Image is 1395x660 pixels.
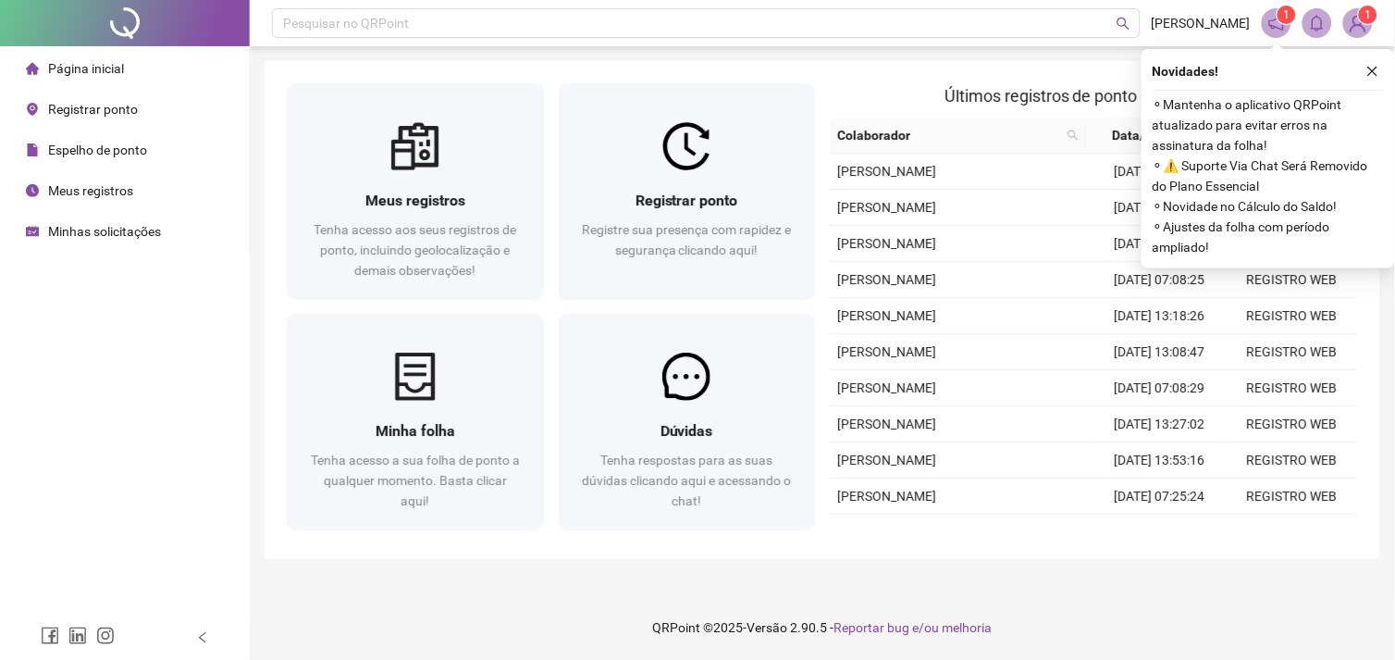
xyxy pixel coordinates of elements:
[41,627,59,645] span: facebook
[1366,65,1379,78] span: close
[1278,6,1296,24] sup: 1
[1094,298,1227,334] td: [DATE] 13:18:26
[365,192,465,209] span: Meus registros
[1086,118,1215,154] th: Data/Hora
[314,222,516,278] span: Tenha acesso aos seus registros de ponto, incluindo geolocalização e demais observações!
[1226,515,1358,551] td: REGISTRO WEB
[26,103,39,116] span: environment
[1153,217,1384,257] span: ⚬ Ajustes da folha com período ampliado!
[837,125,1060,145] span: Colaborador
[250,595,1395,660] footer: QRPoint © 2025 - 2.90.5 -
[1365,8,1372,21] span: 1
[196,631,209,644] span: left
[287,83,544,299] a: Meus registrosTenha acesso aos seus registros de ponto, incluindo geolocalização e demais observa...
[1226,479,1358,515] td: REGISTRO WEB
[1094,406,1227,442] td: [DATE] 13:27:02
[1064,121,1082,149] span: search
[1268,15,1285,31] span: notification
[837,344,936,359] span: [PERSON_NAME]
[287,314,544,529] a: Minha folhaTenha acesso a sua folha de ponto a qualquer momento. Basta clicar aqui!
[376,422,455,440] span: Minha folha
[1226,298,1358,334] td: REGISTRO WEB
[559,83,816,299] a: Registrar pontoRegistre sua presença com rapidez e segurança clicando aqui!
[837,272,936,287] span: [PERSON_NAME]
[1153,196,1384,217] span: ⚬ Novidade no Cálculo do Saldo!
[1094,370,1227,406] td: [DATE] 07:08:29
[837,489,936,504] span: [PERSON_NAME]
[1153,61,1219,81] span: Novidades !
[660,422,713,440] span: Dúvidas
[26,184,39,197] span: clock-circle
[747,620,788,635] span: Versão
[1226,406,1358,442] td: REGISTRO WEB
[1153,94,1384,156] span: ⚬ Mantenha o aplicativo QRPoint atualizado para evitar erros na assinatura da folha!
[48,183,133,198] span: Meus registros
[837,453,936,467] span: [PERSON_NAME]
[837,308,936,323] span: [PERSON_NAME]
[834,620,993,635] span: Reportar bug e/ou melhoria
[944,86,1243,106] span: Últimos registros de ponto sincronizados
[837,236,936,251] span: [PERSON_NAME]
[1094,515,1227,551] td: [DATE] 13:21:41
[26,62,39,75] span: home
[1068,130,1079,141] span: search
[1226,334,1358,370] td: REGISTRO WEB
[1309,15,1326,31] span: bell
[1226,442,1358,479] td: REGISTRO WEB
[559,314,816,529] a: DúvidasTenha respostas para as suas dúvidas clicando aqui e acessando o chat!
[1094,190,1227,226] td: [DATE] 07:22:51
[1226,262,1358,298] td: REGISTRO WEB
[1093,125,1192,145] span: Data/Hora
[1094,154,1227,190] td: [DATE] 13:32:08
[837,164,936,179] span: [PERSON_NAME]
[1153,156,1384,196] span: ⚬ ⚠️ Suporte Via Chat Será Removido do Plano Essencial
[1094,479,1227,515] td: [DATE] 07:25:24
[1094,262,1227,298] td: [DATE] 07:08:25
[1152,13,1251,33] span: [PERSON_NAME]
[1094,442,1227,479] td: [DATE] 13:53:16
[1094,226,1227,262] td: [DATE] 13:16:50
[1117,17,1130,31] span: search
[68,627,87,645] span: linkedin
[96,627,115,645] span: instagram
[582,453,791,508] span: Tenha respostas para as suas dúvidas clicando aqui e acessando o chat!
[48,143,147,157] span: Espelho de ponto
[582,222,791,257] span: Registre sua presença com rapidez e segurança clicando aqui!
[48,224,161,239] span: Minhas solicitações
[1094,334,1227,370] td: [DATE] 13:08:47
[48,102,138,117] span: Registrar ponto
[636,192,738,209] span: Registrar ponto
[837,417,936,431] span: [PERSON_NAME]
[837,380,936,395] span: [PERSON_NAME]
[1344,9,1372,37] img: 91068
[48,61,124,76] span: Página inicial
[1226,370,1358,406] td: REGISTRO WEB
[26,225,39,238] span: schedule
[26,143,39,156] span: file
[1359,6,1377,24] sup: Atualize o seu contato no menu Meus Dados
[1284,8,1290,21] span: 1
[837,200,936,215] span: [PERSON_NAME]
[311,453,520,508] span: Tenha acesso a sua folha de ponto a qualquer momento. Basta clicar aqui!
